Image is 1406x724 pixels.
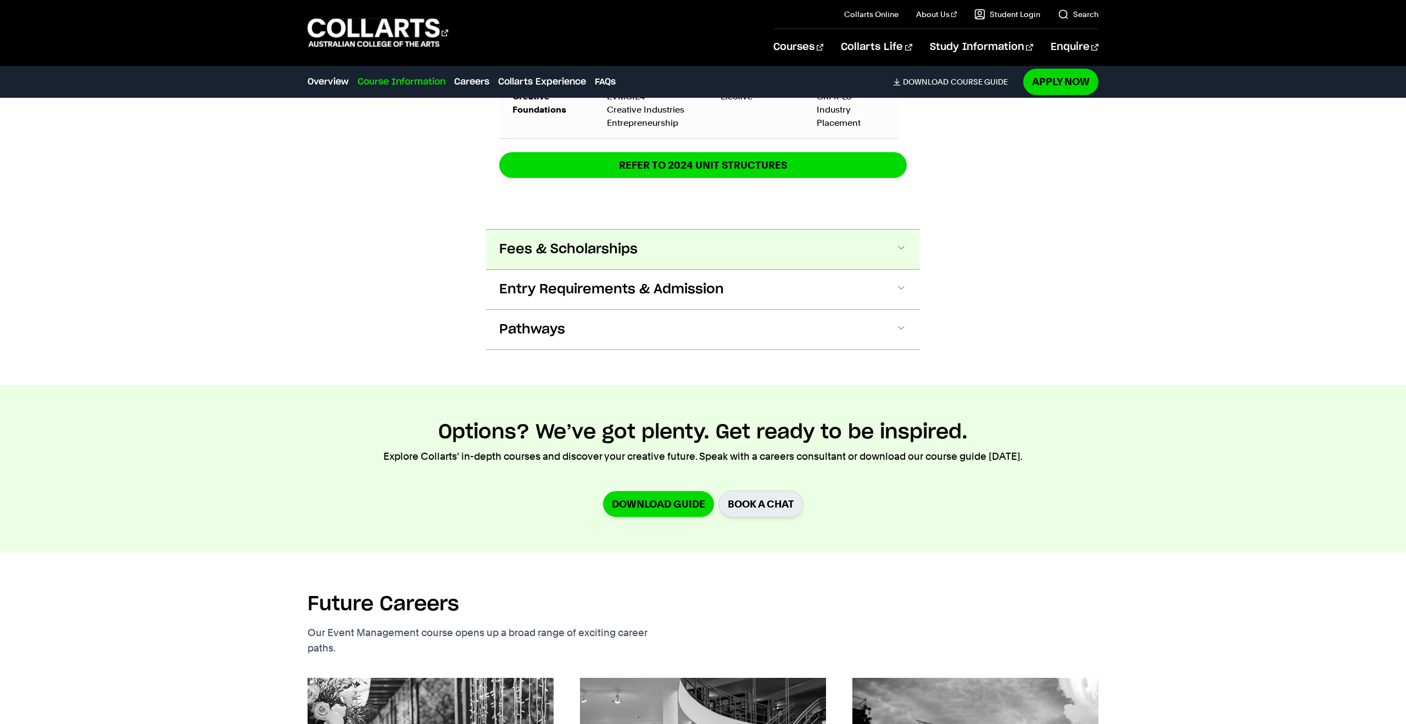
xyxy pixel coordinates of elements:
[817,90,885,130] div: CRFIPLS Industry Placement
[486,310,920,349] button: Pathways
[603,491,714,517] a: Download Guide
[438,420,968,444] h2: Options? We’ve got plenty. Get ready to be inspired.
[486,270,920,309] button: Entry Requirements & Admission
[498,75,586,88] a: Collarts Experience
[903,77,949,87] span: Download
[930,29,1033,65] a: Study Information
[707,81,804,138] td: Elective
[308,17,448,48] div: Go to homepage
[841,29,912,65] a: Collarts Life
[595,75,616,88] a: FAQs
[594,81,707,138] td: EVMCIE4 Creative Industries Entrepreneurship
[499,152,907,178] a: REFER TO 2024 unit structures
[308,625,708,656] p: Our Event Management course opens up a broad range of exciting career paths.
[718,491,804,517] a: BOOK A CHAT
[1051,29,1098,65] a: Enquire
[844,9,899,20] a: Collarts Online
[499,241,638,258] span: Fees & Scholarships
[512,91,566,115] strong: Creative Foundations
[454,75,489,88] a: Careers
[308,75,349,88] a: Overview
[773,29,823,65] a: Courses
[893,77,1017,87] a: DownloadCourse Guide
[358,75,445,88] a: Course Information
[1058,9,1098,20] a: Search
[486,230,920,269] button: Fees & Scholarships
[499,281,724,298] span: Entry Requirements & Admission
[974,9,1040,20] a: Student Login
[916,9,957,20] a: About Us
[499,321,565,338] span: Pathways
[383,449,1023,464] p: Explore Collarts' in-depth courses and discover your creative future. Speak with a careers consul...
[308,592,459,616] h2: Future Careers
[1023,69,1098,94] a: Apply Now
